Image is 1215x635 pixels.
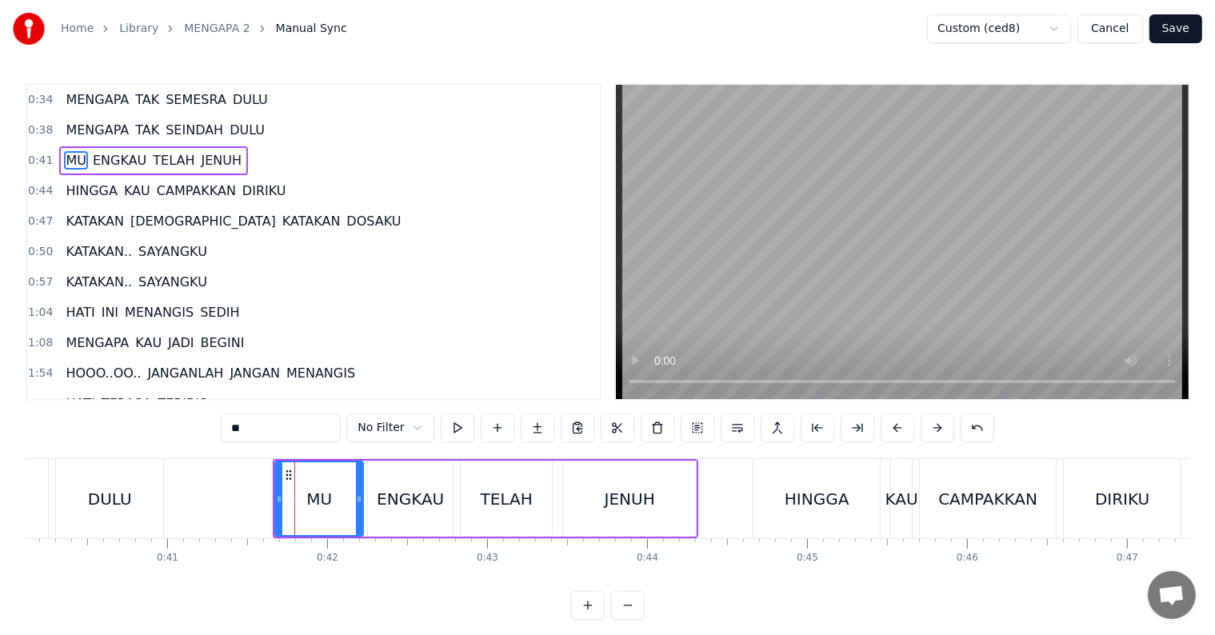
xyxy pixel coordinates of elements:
[481,487,533,511] div: TELAH
[198,303,241,321] span: SEDIH
[61,21,347,37] nav: breadcrumb
[885,487,918,511] div: KAU
[317,552,338,565] div: 0:42
[1077,14,1142,43] button: Cancel
[28,274,53,290] span: 0:57
[134,121,161,139] span: TAK
[1148,571,1196,619] div: Obrolan terbuka
[199,333,246,352] span: BEGINI
[164,121,225,139] span: SEINDAH
[129,212,278,230] span: [DEMOGRAPHIC_DATA]
[151,151,196,170] span: TELAH
[64,242,134,261] span: KATAKAN..
[137,242,209,261] span: SAYANGKU
[88,487,132,511] div: DULU
[28,396,53,412] span: 2:00
[166,333,195,352] span: JADI
[64,90,130,109] span: MENGAPA
[100,394,154,413] span: TERASA
[13,13,45,45] img: youka
[228,364,282,382] span: JANGAN
[637,552,658,565] div: 0:44
[1149,14,1202,43] button: Save
[64,364,142,382] span: HOOO..OO..
[134,333,163,352] span: KAU
[28,153,53,169] span: 0:41
[377,487,444,511] div: ENGKAU
[306,487,332,511] div: MU
[276,21,347,37] span: Manual Sync
[345,212,402,230] span: DOSAKU
[231,90,270,109] span: DULU
[1117,552,1138,565] div: 0:47
[64,212,126,230] span: KATAKAN
[146,364,226,382] span: JANGANLAH
[28,214,53,230] span: 0:47
[605,487,655,511] div: JENUH
[28,305,53,321] span: 1:04
[785,487,849,511] div: HINGGA
[477,552,498,565] div: 0:43
[100,303,120,321] span: INI
[28,244,53,260] span: 0:50
[957,552,978,565] div: 0:46
[64,151,88,170] span: MU
[241,182,288,200] span: DIRIKU
[228,121,266,139] span: DULU
[64,303,96,321] span: HATI
[285,364,357,382] span: MENANGIS
[64,273,134,291] span: KATAKAN..
[28,122,53,138] span: 0:38
[28,183,53,199] span: 0:44
[64,182,118,200] span: HINGGA
[28,92,53,108] span: 0:34
[28,335,53,351] span: 1:08
[157,552,178,565] div: 0:41
[122,182,152,200] span: KAU
[199,151,243,170] span: JENUH
[797,552,818,565] div: 0:45
[119,21,158,37] a: Library
[91,151,148,170] span: ENGKAU
[938,487,1037,511] div: CAMPAKKAN
[134,90,161,109] span: TAK
[61,21,94,37] a: Home
[64,121,130,139] span: MENGAPA
[281,212,342,230] span: KATAKAN
[137,273,209,291] span: SAYANGKU
[156,394,209,413] span: TERIRIS
[155,182,238,200] span: CAMPAKKAN
[1095,487,1149,511] div: DIRIKU
[164,90,228,109] span: SEMESRA
[64,333,130,352] span: MENGAPA
[123,303,195,321] span: MENANGIS
[28,365,53,381] span: 1:54
[184,21,250,37] a: MENGAPA 2
[64,394,96,413] span: HATI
